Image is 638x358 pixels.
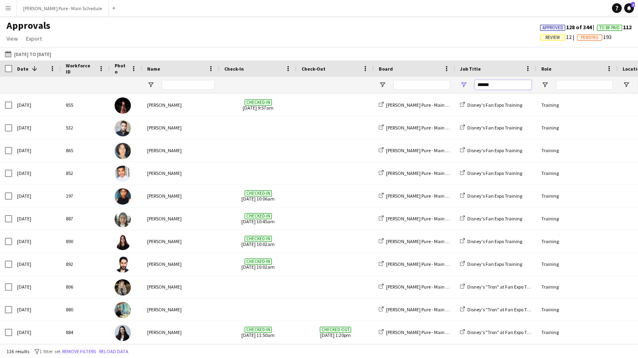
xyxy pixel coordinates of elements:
img: Sohila Azimi [115,279,131,295]
span: [PERSON_NAME] Pure - Main Schedule [386,193,465,199]
a: Disney's Fan Expo Training [460,102,522,108]
div: 532 [61,116,110,139]
a: Disney's "Tron" at Fan Expo Training [460,306,542,313]
div: 855 [61,94,110,116]
div: [DATE] [12,185,61,207]
div: [DATE] [12,230,61,252]
a: [PERSON_NAME] Pure - Main Schedule [379,216,465,222]
span: Check-Out [302,66,326,72]
span: View [7,35,18,42]
a: [PERSON_NAME] Pure - Main Schedule [379,329,465,335]
div: [PERSON_NAME] [142,230,219,252]
div: [DATE] [12,94,61,116]
div: [DATE] [12,162,61,184]
a: [PERSON_NAME] Pure - Main Schedule [379,284,465,290]
div: [PERSON_NAME] [142,185,219,207]
div: [DATE] [12,253,61,275]
span: Disney's Fan Expo Training [467,193,522,199]
div: [PERSON_NAME] [142,116,219,139]
a: Disney's Fan Expo Training [460,147,522,153]
div: Training [536,139,618,162]
a: [PERSON_NAME] Pure - Main Schedule [379,170,465,176]
div: Training [536,207,618,230]
div: [PERSON_NAME] [142,298,219,321]
span: Checked-in [245,99,272,106]
div: [PERSON_NAME] [142,253,219,275]
input: Name Filter Input [162,80,215,90]
span: Role [541,66,551,72]
div: 887 [61,207,110,230]
span: [PERSON_NAME] Pure - Main Schedule [386,329,465,335]
span: 12 [540,33,577,41]
span: 2 [631,2,635,7]
button: Open Filter Menu [147,81,154,88]
div: Training [536,185,618,207]
span: [PERSON_NAME] Pure - Main Schedule [386,102,465,108]
button: [DATE] to [DATE] [3,49,53,59]
a: [PERSON_NAME] Pure - Main Schedule [379,193,465,199]
span: Checked-in [245,259,272,265]
a: [PERSON_NAME] Pure - Main Schedule [379,306,465,313]
span: Checked-in [245,213,272,219]
span: Checked-in [245,236,272,242]
div: [DATE] [12,321,61,343]
span: [PERSON_NAME] Pure - Main Schedule [386,216,465,222]
img: Jennifer Chuk [115,211,131,227]
a: Disney's Fan Expo Training [460,216,522,222]
span: [DATE] 10:02am [224,230,292,252]
div: 890 [61,230,110,252]
span: Disney's Fan Expo Training [467,170,522,176]
span: [PERSON_NAME] Pure - Main Schedule [386,238,465,244]
a: Export [23,33,45,44]
span: Disney's Fan Expo Training [467,261,522,267]
div: [DATE] [12,116,61,139]
img: Claire Applegath [115,97,131,114]
span: Disney's Fan Expo Training [467,238,522,244]
span: 128 of 344 [540,24,597,31]
span: [DATE] 1:20pm [302,321,369,343]
img: Jonel Leslie [115,188,131,205]
span: Disney's "Tron" at Fan Expo Training [467,306,542,313]
span: [PERSON_NAME] Pure - Main Schedule [386,147,465,153]
div: Training [536,321,618,343]
a: [PERSON_NAME] Pure - Main Schedule [379,102,465,108]
div: [PERSON_NAME] [142,139,219,162]
span: 112 [597,24,631,31]
span: Workforce ID [66,63,95,75]
div: [PERSON_NAME] [142,162,219,184]
div: Training [536,253,618,275]
div: [PERSON_NAME] [142,207,219,230]
div: [PERSON_NAME] [142,94,219,116]
span: Review [545,35,560,40]
a: [PERSON_NAME] Pure - Main Schedule [379,261,465,267]
a: [PERSON_NAME] Pure - Main Schedule [379,147,465,153]
button: Open Filter Menu [623,81,630,88]
span: Disney's Fan Expo Training [467,102,522,108]
input: Board Filter Input [393,80,450,90]
a: Disney's Fan Expo Training [460,193,522,199]
a: Disney's Fan Expo Training [460,261,522,267]
div: Training [536,94,618,116]
div: Training [536,230,618,252]
span: Export [26,35,42,42]
div: [DATE] [12,207,61,230]
span: [PERSON_NAME] Pure - Main Schedule [386,261,465,267]
a: [PERSON_NAME] Pure - Main Schedule [379,238,465,244]
a: Disney's "Tron" at Fan Expo Training [460,284,542,290]
span: [DATE] 10:02am [224,253,292,275]
div: Training [536,298,618,321]
span: To Be Paid [599,25,620,30]
span: Checked-in [245,190,272,196]
img: Isabella Colmenares [115,325,131,341]
span: Date [17,66,28,72]
span: Check-In [224,66,244,72]
img: DANA CARRABON [115,120,131,136]
span: Pending [581,35,599,40]
span: [DATE] 10:45am [224,207,292,230]
img: Kadrian Enyia [115,166,131,182]
a: View [3,33,21,44]
div: [DATE] [12,139,61,162]
div: 806 [61,276,110,298]
span: Disney's "Tron" at Fan Expo Training [467,329,542,335]
span: Checked-out [320,327,351,333]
